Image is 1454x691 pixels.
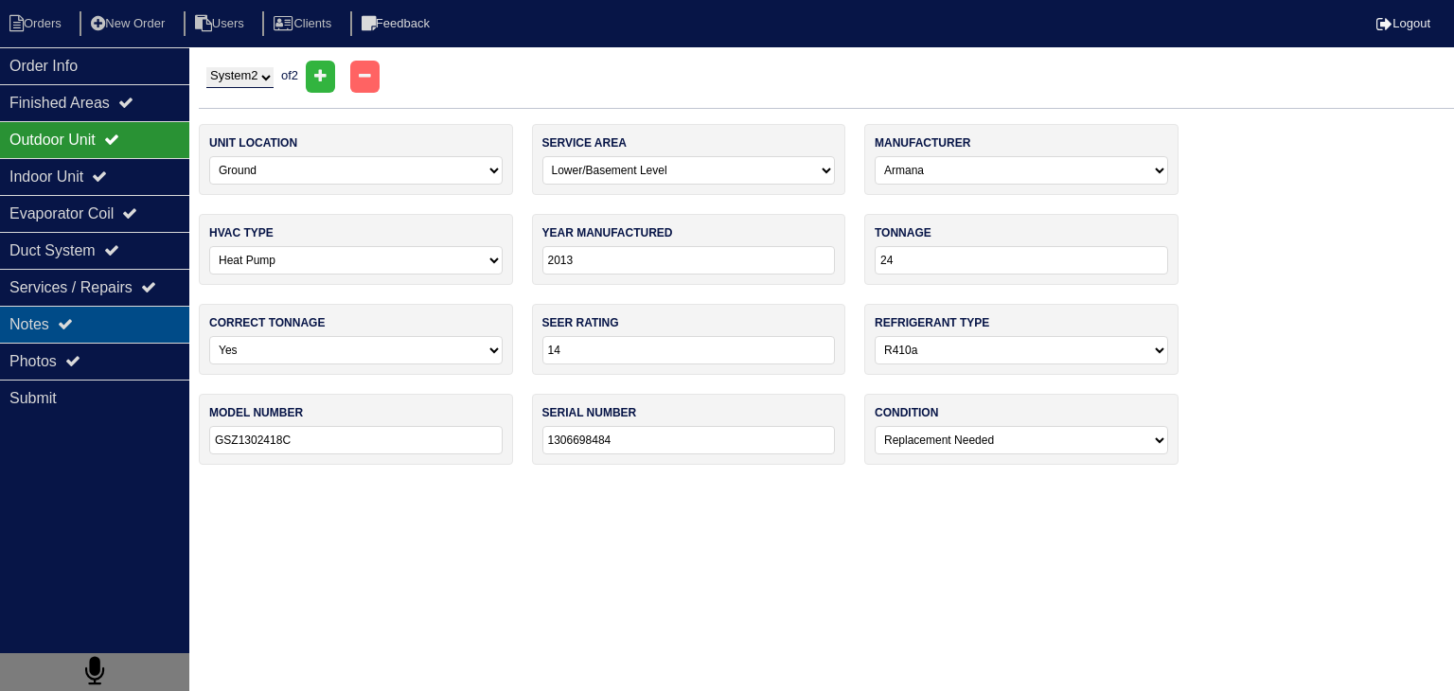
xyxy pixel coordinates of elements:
[262,11,346,37] li: Clients
[350,11,445,37] li: Feedback
[80,16,180,30] a: New Order
[80,11,180,37] li: New Order
[875,134,970,151] label: manufacturer
[209,314,325,331] label: correct tonnage
[184,11,259,37] li: Users
[875,404,938,421] label: condition
[1376,16,1430,30] a: Logout
[262,16,346,30] a: Clients
[875,314,989,331] label: refrigerant type
[875,224,931,241] label: tonnage
[542,224,673,241] label: year manufactured
[184,16,259,30] a: Users
[542,404,637,421] label: serial number
[209,134,297,151] label: unit location
[209,224,274,241] label: hvac type
[199,61,1454,93] div: of 2
[542,134,627,151] label: service area
[542,314,619,331] label: seer rating
[209,404,303,421] label: model number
